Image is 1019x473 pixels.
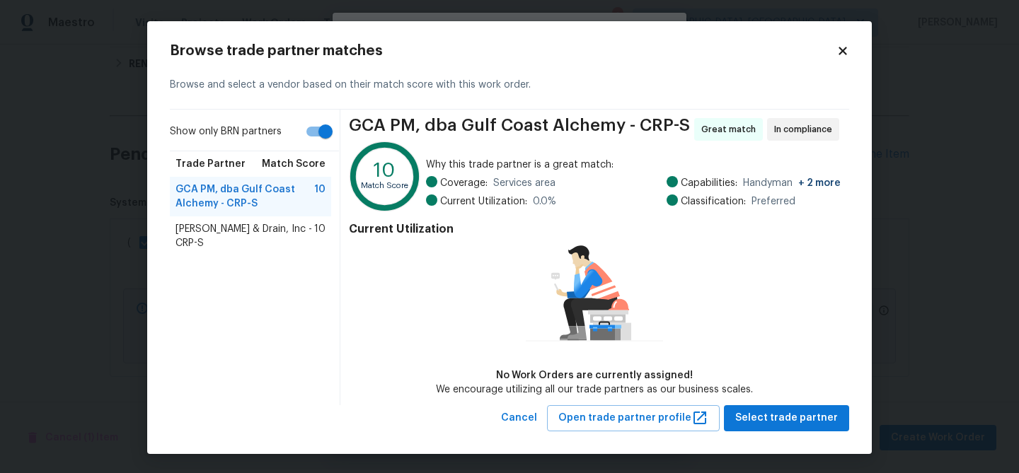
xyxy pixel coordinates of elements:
[495,405,543,431] button: Cancel
[436,368,753,383] div: No Work Orders are currently assigned!
[175,157,246,171] span: Trade Partner
[501,409,537,427] span: Cancel
[361,182,408,189] text: Match Score
[426,158,841,172] span: Why this trade partner is a great match:
[170,124,282,139] span: Show only BRN partners
[752,194,795,209] span: Preferred
[440,194,527,209] span: Current Utilization:
[724,405,849,431] button: Select trade partner
[175,182,314,211] span: GCA PM, dba Gulf Coast Alchemy - CRP-S
[681,194,746,209] span: Classification:
[175,222,314,250] span: [PERSON_NAME] & Drain, Inc - CRP-S
[349,118,690,141] span: GCA PM, dba Gulf Coast Alchemy - CRP-S
[735,409,838,427] span: Select trade partner
[533,194,556,209] span: 0.0 %
[314,222,326,250] span: 10
[701,122,761,136] span: Great match
[681,176,737,190] span: Capabilities:
[547,405,720,431] button: Open trade partner profile
[436,383,753,397] div: We encourage utilizing all our trade partners as our business scales.
[558,409,708,427] span: Open trade partner profile
[440,176,488,190] span: Coverage:
[314,182,326,211] span: 10
[493,176,555,190] span: Services area
[349,222,841,236] h4: Current Utilization
[374,160,396,180] text: 10
[743,176,841,190] span: Handyman
[262,157,326,171] span: Match Score
[798,178,841,188] span: + 2 more
[170,61,849,110] div: Browse and select a vendor based on their match score with this work order.
[170,44,836,58] h2: Browse trade partner matches
[774,122,838,136] span: In compliance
